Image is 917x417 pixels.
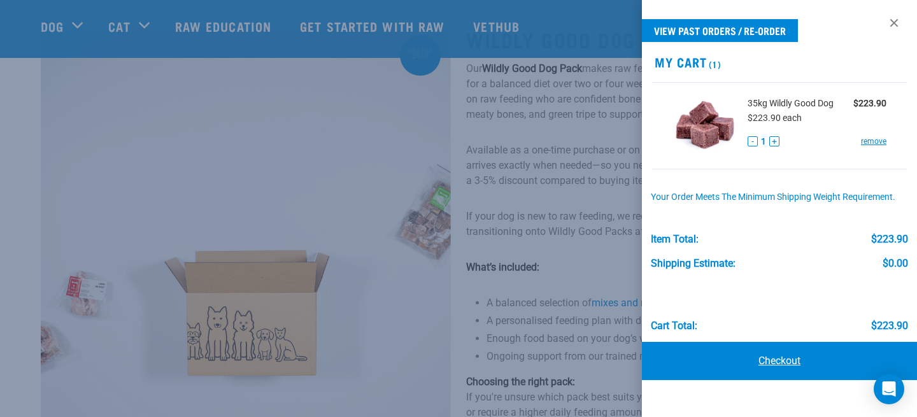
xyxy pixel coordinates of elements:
[748,113,802,123] span: $223.90 each
[642,342,917,380] a: Checkout
[642,55,917,69] h2: My Cart
[651,258,736,269] div: Shipping Estimate:
[871,234,908,245] div: $223.90
[707,62,722,66] span: (1)
[642,19,798,42] a: View past orders / re-order
[651,192,909,202] div: Your order meets the minimum shipping weight requirement.
[883,258,908,269] div: $0.00
[871,320,908,332] div: $223.90
[748,136,758,146] button: -
[761,135,766,148] span: 1
[874,374,904,404] div: Open Intercom Messenger
[672,93,738,159] img: Wildly Good Dog Pack (Standard)
[748,97,834,110] span: 35kg Wildly Good Dog
[651,320,697,332] div: Cart total:
[769,136,779,146] button: +
[853,98,886,108] strong: $223.90
[651,234,699,245] div: Item Total:
[861,136,886,147] a: remove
